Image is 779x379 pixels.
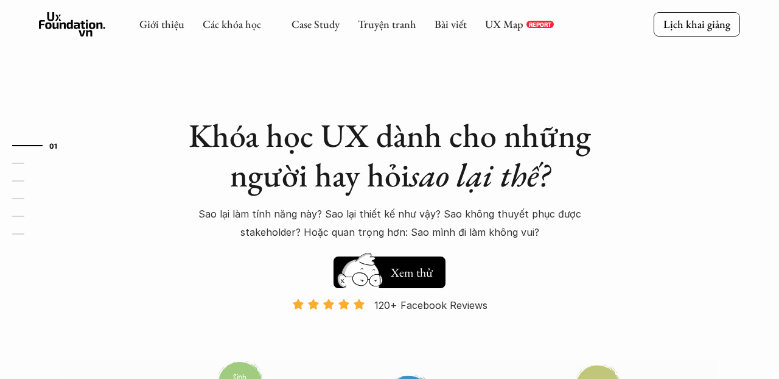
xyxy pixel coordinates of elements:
[176,205,603,242] p: Sao lại làm tính năng này? Sao lại thiết kế như vậy? Sao không thuyết phục được stakeholder? Hoặc...
[485,17,523,31] a: UX Map
[203,17,261,31] a: Các khóa học
[49,141,58,149] strong: 01
[292,17,340,31] a: Case Study
[281,298,498,360] a: 120+ Facebook Reviews
[12,138,70,153] a: 01
[176,116,603,195] h1: Khóa học UX dành cho những người hay hỏi
[139,17,184,31] a: Giới thiệu
[410,154,550,196] em: sao lại thế?
[374,296,487,314] p: 120+ Facebook Reviews
[663,17,730,31] p: Lịch khai giảng
[358,17,416,31] a: Truyện tranh
[526,21,554,28] a: REPORT
[529,21,551,28] p: REPORT
[391,264,433,281] h5: Xem thử
[654,12,740,36] a: Lịch khai giảng
[334,250,445,288] a: Xem thử
[435,17,467,31] a: Bài viết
